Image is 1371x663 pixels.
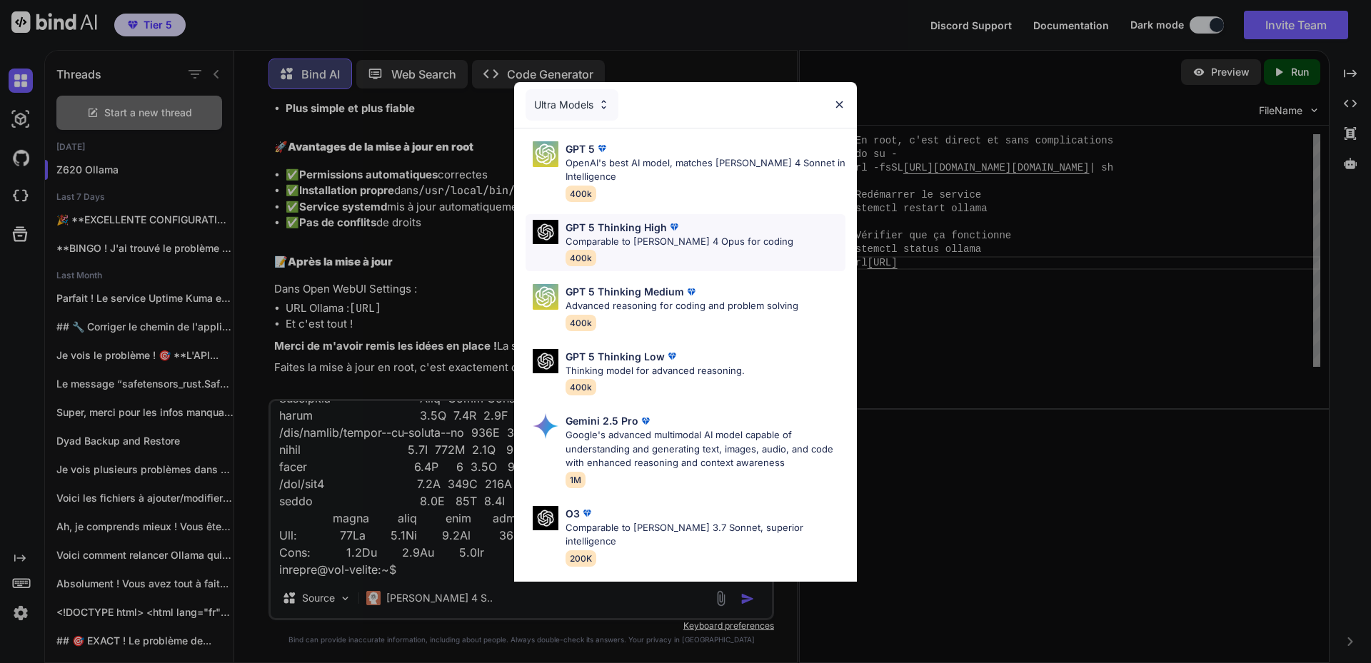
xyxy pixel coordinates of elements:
span: 400k [566,250,596,266]
span: 200K [566,550,596,567]
p: Gemini 2.5 Pro [566,413,638,428]
p: Comparable to [PERSON_NAME] 4 Opus for coding [566,235,793,249]
p: GPT 5 Thinking Medium [566,284,684,299]
span: 400k [566,186,596,202]
p: Comparable to [PERSON_NAME] 3.7 Sonnet, superior intelligence [566,521,845,549]
img: premium [667,220,681,234]
img: premium [684,285,698,299]
p: GPT 5 Thinking High [566,220,667,235]
span: 400k [566,315,596,331]
img: Pick Models [533,141,558,167]
img: Pick Models [533,413,558,439]
p: Google's advanced multimodal AI model capable of understanding and generating text, images, audio... [566,428,845,470]
img: premium [638,414,653,428]
p: GPT 5 [566,141,595,156]
div: Ultra Models [526,89,618,121]
p: Thinking model for advanced reasoning. [566,364,745,378]
img: Pick Models [598,98,610,111]
p: GPT 5 Thinking Low [566,349,665,364]
img: close [833,98,845,111]
span: 1M [566,472,586,488]
span: 400k [566,379,596,395]
p: OpenAI's best AI model, matches [PERSON_NAME] 4 Sonnet in Intelligence [566,156,845,184]
img: premium [665,349,679,363]
p: O3 [566,506,580,521]
p: Advanced reasoning for coding and problem solving [566,299,798,313]
img: Pick Models [533,349,558,374]
img: premium [580,506,594,520]
img: Pick Models [533,284,558,310]
img: Pick Models [533,506,558,531]
img: Pick Models [533,220,558,245]
img: premium [595,141,609,156]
